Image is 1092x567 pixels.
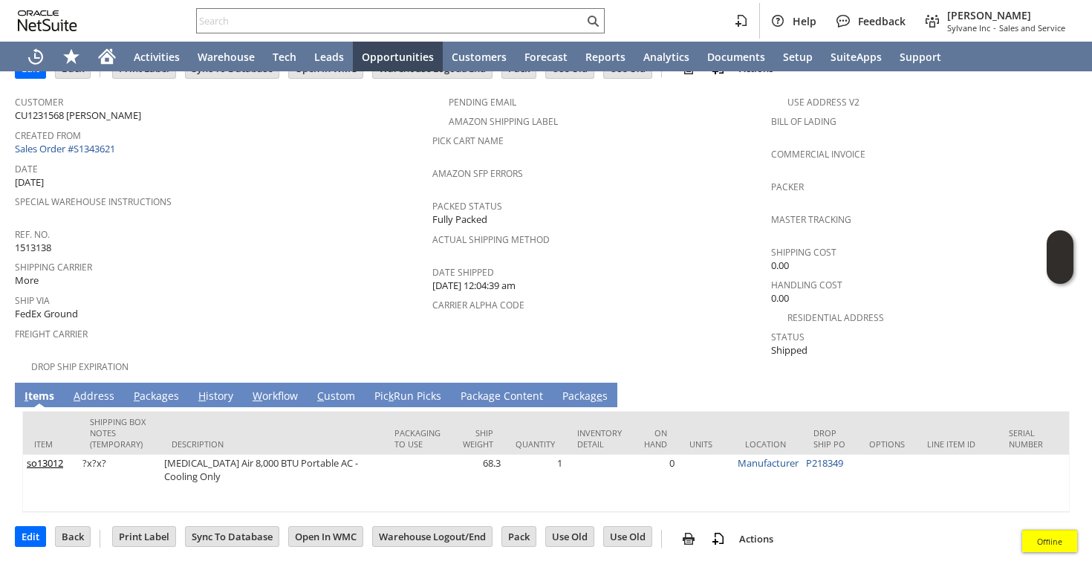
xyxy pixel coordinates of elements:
a: Created From [15,129,81,142]
a: Address [70,389,118,405]
div: Line Item ID [927,438,987,450]
div: Shortcuts [53,42,89,71]
span: H [198,389,206,403]
a: Ref. No. [15,228,50,241]
span: More [15,273,39,288]
a: Activities [125,42,189,71]
span: [DATE] [15,175,44,189]
span: Shipped [771,343,807,357]
td: ?x?x? [79,455,160,512]
a: Drop Ship Expiration [31,360,129,373]
a: SuiteApps [822,42,891,71]
a: Recent Records [18,42,53,71]
a: Pending Email [449,96,516,108]
span: [DATE] 12:04:39 am [432,279,516,293]
span: - [993,22,996,33]
a: Setup [774,42,822,71]
input: Edit [16,527,45,546]
div: Description [172,438,372,450]
div: Drop Ship PO [813,427,847,450]
input: Use Old [546,527,594,546]
a: Support [891,42,950,71]
span: Forecast [524,50,568,64]
a: Packages [130,389,183,405]
a: Packer [771,181,804,193]
a: Actual Shipping Method [432,233,550,246]
span: Leads [314,50,344,64]
svg: Shortcuts [62,48,80,65]
a: Shipping Carrier [15,261,92,273]
span: Documents [707,50,765,64]
input: Pack [502,527,536,546]
a: Warehouse [189,42,264,71]
svg: Recent Records [27,48,45,65]
input: Back [56,527,90,546]
span: 0.00 [771,291,789,305]
div: Item [34,438,68,450]
span: 0.00 [771,259,789,273]
div: Units [689,438,723,450]
a: Package Content [457,389,547,405]
div: On Hand [644,427,667,450]
span: Sales and Service [999,22,1065,33]
a: Packages [559,389,611,405]
div: Serial Number [1009,427,1068,450]
span: Activities [134,50,180,64]
span: Setup [783,50,813,64]
span: [PERSON_NAME] [947,8,1065,22]
a: Workflow [249,389,302,405]
a: Carrier Alpha Code [432,299,524,311]
svg: Home [98,48,116,65]
span: Analytics [643,50,689,64]
a: Manufacturer [738,456,799,470]
span: Opportunities [362,50,434,64]
a: Commercial Invoice [771,148,865,161]
input: Open In WMC [289,527,363,546]
a: Pick Cart Name [432,135,504,147]
a: Amazon SFP Errors [432,167,523,180]
a: Residential Address [787,311,884,324]
span: Reports [585,50,625,64]
iframe: Click here to launch Oracle Guided Learning Help Panel [1047,230,1073,284]
td: 68.3 [452,455,504,512]
a: Opportunities [353,42,443,71]
a: Handling Cost [771,279,842,291]
input: Print Label [113,527,175,546]
a: Date Shipped [432,266,494,279]
span: Sylvane Inc [947,22,990,33]
span: A [74,389,80,403]
a: Master Tracking [771,213,851,226]
svg: logo [18,10,77,31]
input: Use Old [604,527,651,546]
a: Use Address V2 [787,96,859,108]
a: Customers [443,42,516,71]
span: Warehouse [198,50,255,64]
a: Amazon Shipping Label [449,115,558,128]
input: Warehouse Logout/End [373,527,492,546]
span: I [25,389,28,403]
a: Status [771,331,805,343]
span: CU1231568 [PERSON_NAME] [15,108,141,123]
div: Inventory Detail [577,427,622,450]
div: Location [745,438,791,450]
td: 1 [504,455,566,512]
a: Special Warehouse Instructions [15,195,172,208]
td: 0 [633,455,678,512]
a: Actions [733,532,779,545]
a: Analytics [634,42,698,71]
a: Reports [576,42,634,71]
span: Tech [273,50,296,64]
span: FedEx Ground [15,307,78,321]
input: Search [197,12,584,30]
a: Items [21,389,58,405]
span: SuiteApps [831,50,882,64]
a: Bill Of Lading [771,115,836,128]
div: Packaging to Use [394,427,441,450]
img: add-record.svg [709,530,727,548]
span: Oracle Guided Learning Widget. To move around, please hold and drag [1047,258,1073,285]
span: Fully Packed [432,213,487,227]
span: k [389,389,394,403]
a: Home [89,42,125,71]
div: Ship Weight [463,427,493,450]
img: print.svg [680,530,698,548]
